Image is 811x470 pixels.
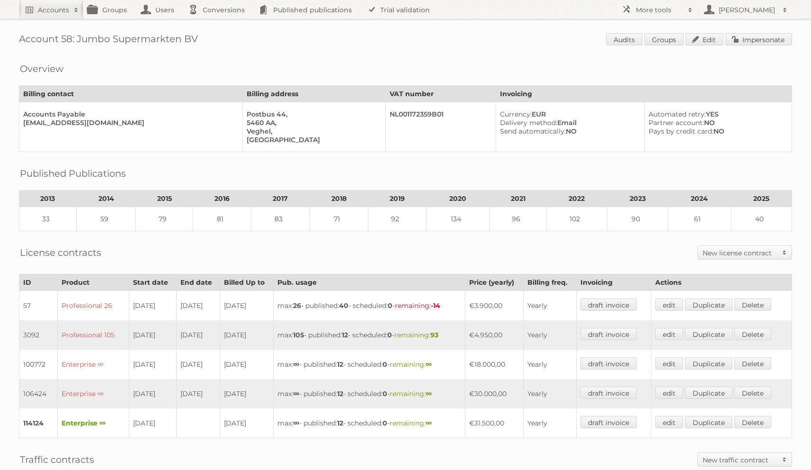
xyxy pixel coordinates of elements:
[607,207,668,231] td: 90
[465,274,524,291] th: Price (yearly)
[685,387,732,399] a: Duplicate
[58,274,129,291] th: Product
[431,301,440,310] strong: -14
[524,274,577,291] th: Billing freq.
[390,419,432,427] span: remaining:
[703,455,777,465] h2: New traffic contract
[734,416,771,428] a: Delete
[426,207,489,231] td: 134
[580,387,637,399] a: draft invoice
[524,379,577,408] td: Yearly
[698,453,792,466] a: New traffic contract
[274,379,465,408] td: max: - published: - scheduled: -
[606,33,642,45] a: Audits
[368,207,426,231] td: 92
[394,331,438,339] span: remaining:
[500,118,637,127] div: Email
[242,86,385,102] th: Billing address
[430,331,438,339] strong: 93
[668,190,731,207] th: 2024
[58,291,129,321] td: Professional 26
[655,416,683,428] a: edit
[580,357,637,370] a: draft invoice
[426,190,489,207] th: 2020
[731,207,792,231] td: 40
[129,350,176,379] td: [DATE]
[247,136,378,144] div: [GEOGRAPHIC_DATA]
[193,207,251,231] td: 81
[310,207,368,231] td: 71
[395,301,440,310] span: remaining:
[500,127,566,136] span: Send automatically:
[524,291,577,321] td: Yearly
[383,419,387,427] strong: 0
[426,419,432,427] strong: ∞
[20,62,63,76] h2: Overview
[136,207,193,231] td: 79
[577,274,651,291] th: Invoicing
[220,291,273,321] td: [DATE]
[23,110,235,118] div: Accounts Payable
[220,274,273,291] th: Billed Up to
[20,166,126,181] h2: Published Publications
[76,207,136,231] td: 59
[426,360,432,369] strong: ∞
[220,320,273,350] td: [DATE]
[176,274,220,291] th: End date
[580,328,637,340] a: draft invoice
[734,298,771,311] a: Delete
[251,207,310,231] td: 83
[19,350,58,379] td: 100772
[20,245,101,260] h2: License contracts
[19,33,792,47] h1: Account 58: Jumbo Supermarkten BV
[176,350,220,379] td: [DATE]
[19,207,77,231] td: 33
[644,33,684,45] a: Groups
[19,320,58,350] td: 3092
[176,320,220,350] td: [DATE]
[310,190,368,207] th: 2018
[668,207,731,231] td: 61
[293,331,304,339] strong: 105
[58,408,129,438] td: Enterprise ∞
[220,350,273,379] td: [DATE]
[23,118,235,127] div: [EMAIL_ADDRESS][DOMAIN_NAME]
[274,408,465,438] td: max: - published: - scheduled: -
[19,408,58,438] td: 114124
[734,357,771,370] a: Delete
[426,389,432,398] strong: ∞
[465,350,524,379] td: €18.000,00
[655,387,683,399] a: edit
[546,190,607,207] th: 2022
[129,291,176,321] td: [DATE]
[465,379,524,408] td: €30.000,00
[386,86,496,102] th: VAT number
[274,291,465,321] td: max: - published: - scheduled: -
[339,301,348,310] strong: 40
[20,452,94,467] h2: Traffic contracts
[465,408,524,438] td: €31.500,00
[716,5,778,15] h2: [PERSON_NAME]
[524,350,577,379] td: Yearly
[274,274,465,291] th: Pub. usage
[129,379,176,408] td: [DATE]
[293,301,301,310] strong: 26
[337,389,343,398] strong: 12
[490,190,547,207] th: 2021
[251,190,310,207] th: 2017
[383,389,387,398] strong: 0
[490,207,547,231] td: 96
[651,274,792,291] th: Actions
[500,118,557,127] span: Delivery method:
[731,190,792,207] th: 2025
[703,248,777,258] h2: New license contract
[686,33,723,45] a: Edit
[293,419,299,427] strong: ∞
[293,389,299,398] strong: ∞
[129,274,176,291] th: Start date
[388,301,392,310] strong: 0
[685,357,732,370] a: Duplicate
[220,379,273,408] td: [DATE]
[274,320,465,350] td: max: - published: - scheduled: -
[193,190,251,207] th: 2016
